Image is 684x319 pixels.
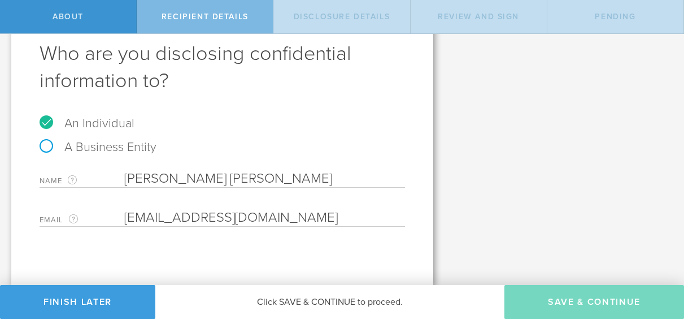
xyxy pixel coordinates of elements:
input: Required [124,170,405,187]
span: Disclosure details [294,12,390,21]
label: An Individual [40,116,134,131]
span: Review and sign [438,12,519,21]
label: Name [40,174,124,187]
span: Recipient details [162,12,249,21]
label: Email [40,213,124,226]
span: Pending [595,12,635,21]
label: A Business Entity [40,140,156,154]
input: Required [124,209,399,226]
button: Save & Continue [504,285,684,319]
div: Click SAVE & CONTINUE to proceed. [155,285,504,319]
h1: Who are you disclosing confidential information to? [40,40,405,94]
span: About [53,12,84,21]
